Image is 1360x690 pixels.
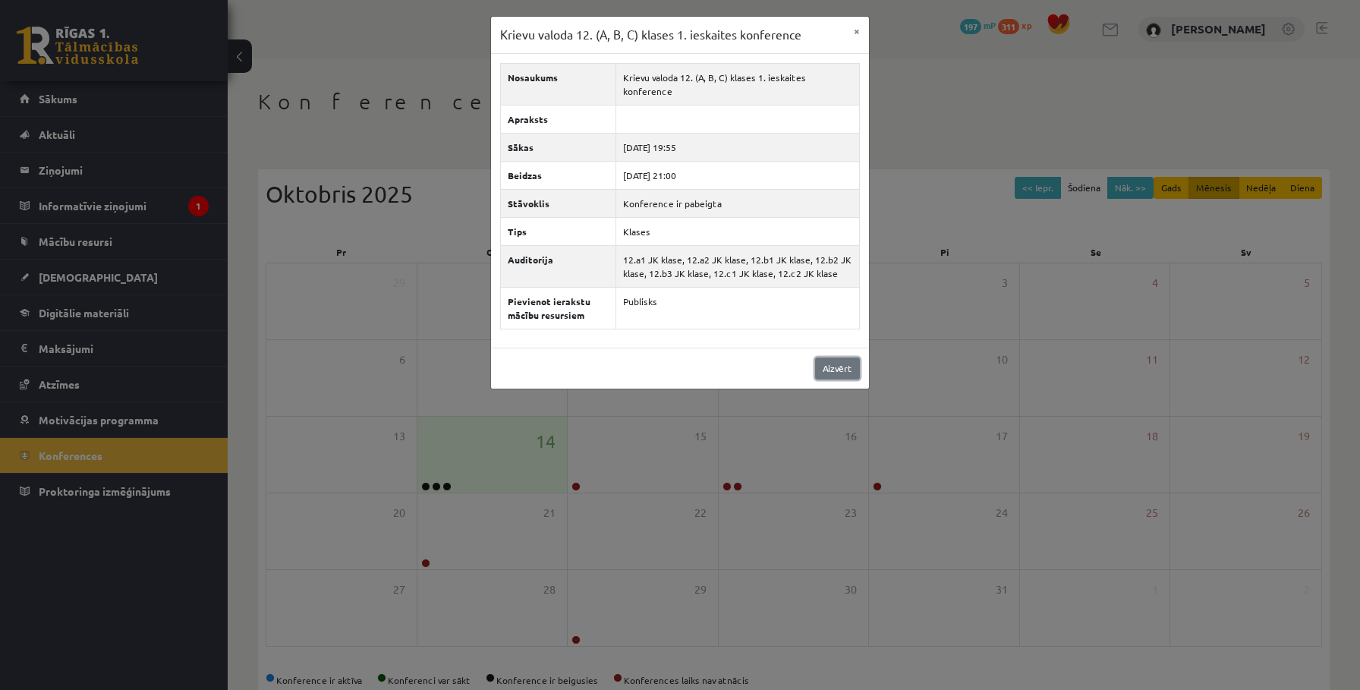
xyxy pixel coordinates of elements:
a: Aizvērt [815,358,860,380]
button: × [845,17,869,46]
td: [DATE] 19:55 [615,133,859,161]
td: [DATE] 21:00 [615,161,859,189]
th: Nosaukums [501,63,616,105]
th: Sākas [501,133,616,161]
td: 12.a1 JK klase, 12.a2 JK klase, 12.b1 JK klase, 12.b2 JK klase, 12.b3 JK klase, 12.c1 JK klase, 1... [615,245,859,287]
td: Krievu valoda 12. (A, B, C) klases 1. ieskaites konference [615,63,859,105]
th: Stāvoklis [501,189,616,217]
th: Pievienot ierakstu mācību resursiem [501,287,616,329]
th: Auditorija [501,245,616,287]
th: Tips [501,217,616,245]
th: Beidzas [501,161,616,189]
h3: Krievu valoda 12. (A, B, C) klases 1. ieskaites konference [500,26,801,44]
td: Publisks [615,287,859,329]
td: Klases [615,217,859,245]
td: Konference ir pabeigta [615,189,859,217]
th: Apraksts [501,105,616,133]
